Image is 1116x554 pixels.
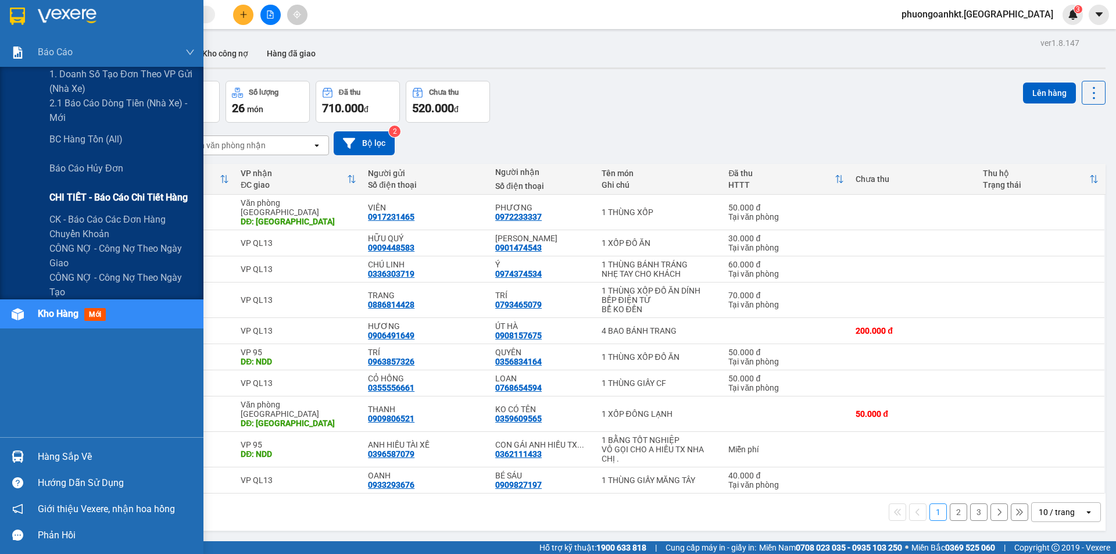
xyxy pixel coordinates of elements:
[495,243,542,252] div: 0901474543
[1094,9,1104,20] span: caret-down
[38,308,78,319] span: Kho hàng
[241,265,356,274] div: VP QL13
[12,47,24,59] img: solution-icon
[38,448,195,466] div: Hàng sắp về
[495,449,542,459] div: 0362111433
[241,169,347,178] div: VP nhận
[257,40,325,67] button: Hàng đã giao
[666,541,756,554] span: Cung cấp máy in - giấy in:
[368,300,414,309] div: 0886814428
[970,503,988,521] button: 3
[241,357,356,366] div: DĐ: NDD
[728,243,844,252] div: Tại văn phòng
[856,326,971,335] div: 200.000 đ
[602,260,717,269] div: 1 THÙNG BÁNH TRÁNG
[12,451,24,463] img: warehouse-icon
[368,357,414,366] div: 0963857326
[241,476,356,485] div: VP QL13
[322,101,364,115] span: 710.000
[12,477,23,488] span: question-circle
[185,140,266,151] div: Chọn văn phòng nhận
[429,88,459,96] div: Chưa thu
[728,169,835,178] div: Đã thu
[84,308,106,321] span: mới
[1051,544,1060,552] span: copyright
[602,180,717,190] div: Ghi chú
[12,308,24,320] img: warehouse-icon
[368,269,414,278] div: 0336303719
[287,5,307,25] button: aim
[728,383,844,392] div: Tại văn phòng
[728,471,844,480] div: 40.000 đ
[412,101,454,115] span: 520.000
[759,541,902,554] span: Miền Nam
[10,8,25,25] img: logo-vxr
[12,530,23,541] span: message
[495,383,542,392] div: 0768654594
[728,445,844,454] div: Miễn phí
[728,348,844,357] div: 50.000 đ
[856,174,971,184] div: Chưa thu
[1039,506,1075,518] div: 10 / trang
[368,169,484,178] div: Người gửi
[193,40,257,67] button: Kho công nợ
[368,449,414,459] div: 0396587079
[577,440,584,449] span: ...
[241,198,356,217] div: Văn phòng [GEOGRAPHIC_DATA]
[241,295,356,305] div: VP QL13
[728,180,835,190] div: HTTT
[368,383,414,392] div: 0355556661
[49,212,195,241] span: CK - Báo cáo các đơn hàng chuyển khoản
[602,476,717,485] div: 1 THÙNG GIẤY MĂNG TÂY
[905,545,908,550] span: ⚪️
[49,161,123,176] span: Báo cáo hủy đơn
[241,217,356,226] div: DĐ: TÂN PHÚ
[368,414,414,423] div: 0909806521
[293,10,301,19] span: aim
[368,480,414,489] div: 0933293676
[728,203,844,212] div: 50.000 đ
[495,167,589,177] div: Người nhận
[495,212,542,221] div: 0972233337
[241,440,356,449] div: VP 95
[602,435,717,445] div: 1 BẰNG TỐT NGHIỆP
[185,48,195,57] span: down
[12,503,23,514] span: notification
[602,409,717,419] div: 1 XỐP ĐÔNG LẠNH
[368,440,484,449] div: ANH HIẾU TÀI XẾ
[235,164,362,195] th: Toggle SortBy
[249,88,278,96] div: Số lượng
[389,126,400,137] sup: 2
[1023,83,1076,103] button: Lên hàng
[728,357,844,366] div: Tại văn phòng
[728,234,844,243] div: 30.000 đ
[796,543,902,552] strong: 0708 023 035 - 0935 103 250
[368,321,484,331] div: HƯƠNG
[722,164,850,195] th: Toggle SortBy
[247,105,263,114] span: món
[241,348,356,357] div: VP 95
[368,331,414,340] div: 0906491649
[241,180,347,190] div: ĐC giao
[241,400,356,419] div: Văn phòng [GEOGRAPHIC_DATA]
[1068,9,1078,20] img: icon-new-feature
[49,67,195,96] span: 1. Doanh số tạo đơn theo VP gửi (nhà xe)
[312,141,321,150] svg: open
[260,5,281,25] button: file-add
[602,208,717,217] div: 1 THÙNG XỐP
[977,164,1104,195] th: Toggle SortBy
[945,543,995,552] strong: 0369 525 060
[368,203,484,212] div: VIÊN
[239,10,248,19] span: plus
[602,269,717,278] div: NHẸ TAY CHO KHÁCH
[266,10,274,19] span: file-add
[495,357,542,366] div: 0356834164
[368,291,484,300] div: TRANG
[49,190,188,205] span: CHI TIẾT - Báo cáo chi tiết hàng
[983,169,1089,178] div: Thu hộ
[495,203,589,212] div: PHƯƠNG
[495,348,589,357] div: QUYÊN
[368,471,484,480] div: OANH
[602,326,717,335] div: 4 BAO BÁNH TRANG
[49,96,195,125] span: 2.1 Báo cáo dòng tiền (nhà xe) - mới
